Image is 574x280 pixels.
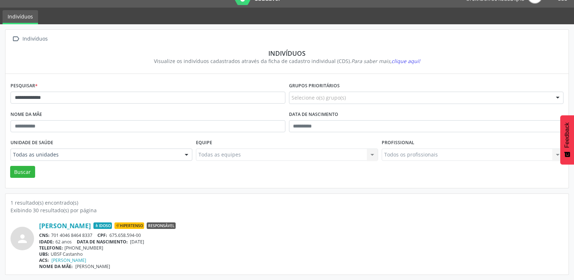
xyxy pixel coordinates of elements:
div: UBSF Castanho [39,251,563,257]
label: Grupos prioritários [289,80,340,92]
span: TELEFONE: [39,245,63,251]
div: Visualize os indivíduos cadastrados através da ficha de cadastro individual (CDS). [16,57,558,65]
i: person [16,232,29,245]
span: DATA DE NASCIMENTO: [77,239,128,245]
div: Exibindo 30 resultado(s) por página [11,206,563,214]
label: Profissional [382,137,414,149]
button: Feedback - Mostrar pesquisa [560,115,574,164]
a: Indivíduos [3,10,38,24]
div: 1 resultado(s) encontrado(s) [11,199,563,206]
span: ACS: [39,257,49,263]
span: Idoso [93,222,112,229]
span: Feedback [564,122,570,148]
a: [PERSON_NAME] [39,222,91,230]
i: Para saber mais, [351,58,420,64]
span: Hipertenso [114,222,144,229]
div: Indivíduos [16,49,558,57]
span: CPF: [97,232,107,238]
span: Selecione o(s) grupo(s) [292,94,346,101]
div: Indivíduos [21,34,49,44]
span: IDADE: [39,239,54,245]
i:  [11,34,21,44]
label: Unidade de saúde [11,137,53,149]
label: Nome da mãe [11,109,42,120]
span: NOME DA MÃE: [39,263,73,269]
label: Pesquisar [11,80,38,92]
a:  Indivíduos [11,34,49,44]
div: 62 anos [39,239,563,245]
label: Equipe [196,137,212,149]
span: Responsável [147,222,176,229]
span: [PERSON_NAME] [75,263,110,269]
span: 675.658.594-00 [109,232,141,238]
span: UBS: [39,251,49,257]
div: [PHONE_NUMBER] [39,245,563,251]
button: Buscar [10,166,35,178]
span: [DATE] [130,239,144,245]
span: clique aqui! [391,58,420,64]
a: [PERSON_NAME] [51,257,86,263]
span: CNS: [39,232,50,238]
label: Data de nascimento [289,109,338,120]
div: 701 4046 8464 8337 [39,232,563,238]
span: Todas as unidades [13,151,177,158]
